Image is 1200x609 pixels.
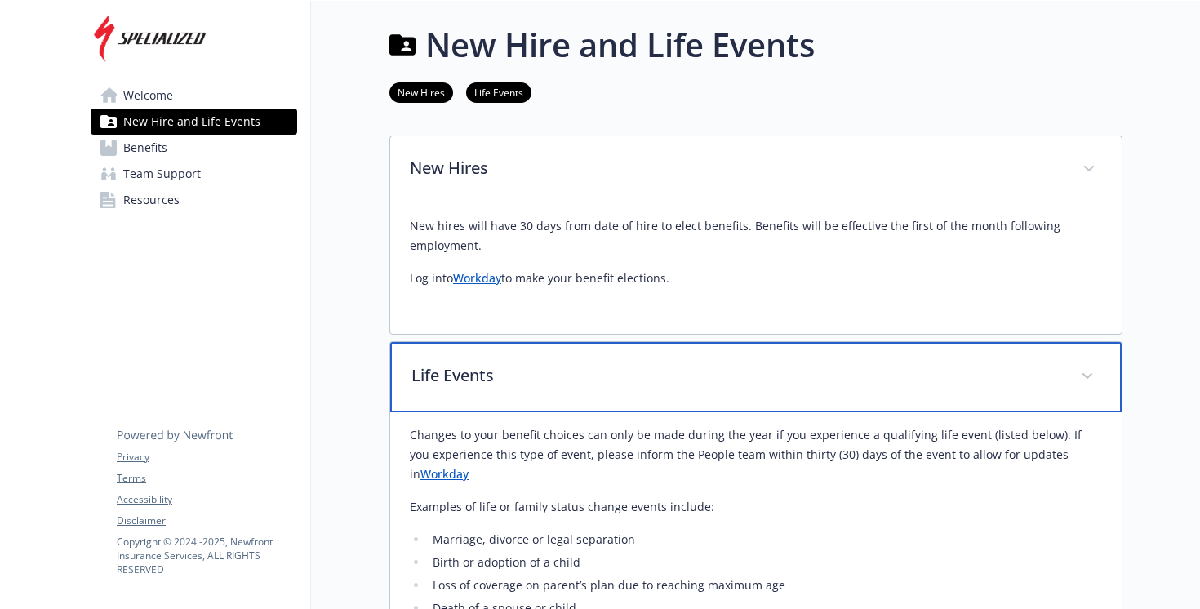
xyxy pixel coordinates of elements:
[428,553,1102,572] li: Birth or adoption of a child
[91,161,297,187] a: Team Support
[117,471,296,486] a: Terms
[123,161,201,187] span: Team Support
[410,216,1102,256] p: New hires will have 30 days from date of hire to elect benefits. Benefits will be effective the f...
[428,576,1102,595] li: Loss of coverage on parent’s plan due to reaching maximum age
[410,425,1102,484] p: Changes to your benefit choices can only be made during the year if you experience a qualifying l...
[123,109,260,135] span: New Hire and Life Events
[411,363,1061,388] p: Life Events
[123,187,180,213] span: Resources
[390,342,1122,412] div: Life Events
[117,513,296,528] a: Disclaimer
[117,492,296,507] a: Accessibility
[453,270,501,286] a: Workday
[428,530,1102,549] li: Marriage, divorce or legal separation
[91,82,297,109] a: Welcome
[390,136,1122,203] div: New Hires
[91,109,297,135] a: New Hire and Life Events
[410,497,1102,517] p: Examples of life or family status change events include:
[91,187,297,213] a: Resources
[389,84,453,100] a: New Hires
[123,82,173,109] span: Welcome
[410,269,1102,288] p: Log into to make your benefit elections.
[91,135,297,161] a: Benefits
[466,84,531,100] a: Life Events
[420,466,469,482] a: Workday
[117,450,296,465] a: Privacy
[425,20,815,69] h1: New Hire and Life Events
[117,535,296,576] p: Copyright © 2024 - 2025 , Newfront Insurance Services, ALL RIGHTS RESERVED
[410,156,1063,180] p: New Hires
[390,203,1122,334] div: New Hires
[123,135,167,161] span: Benefits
